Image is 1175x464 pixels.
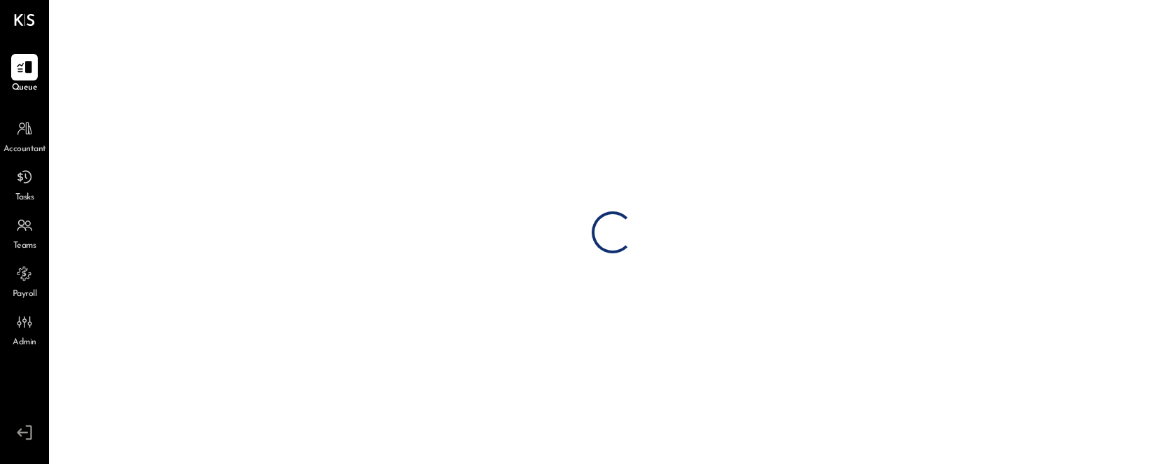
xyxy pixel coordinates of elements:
[13,288,37,301] span: Payroll
[12,82,38,94] span: Queue
[1,164,48,204] a: Tasks
[1,309,48,349] a: Admin
[3,143,46,156] span: Accountant
[1,54,48,94] a: Queue
[1,212,48,253] a: Teams
[13,337,36,349] span: Admin
[1,115,48,156] a: Accountant
[1,260,48,301] a: Payroll
[13,240,36,253] span: Teams
[15,192,34,204] span: Tasks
